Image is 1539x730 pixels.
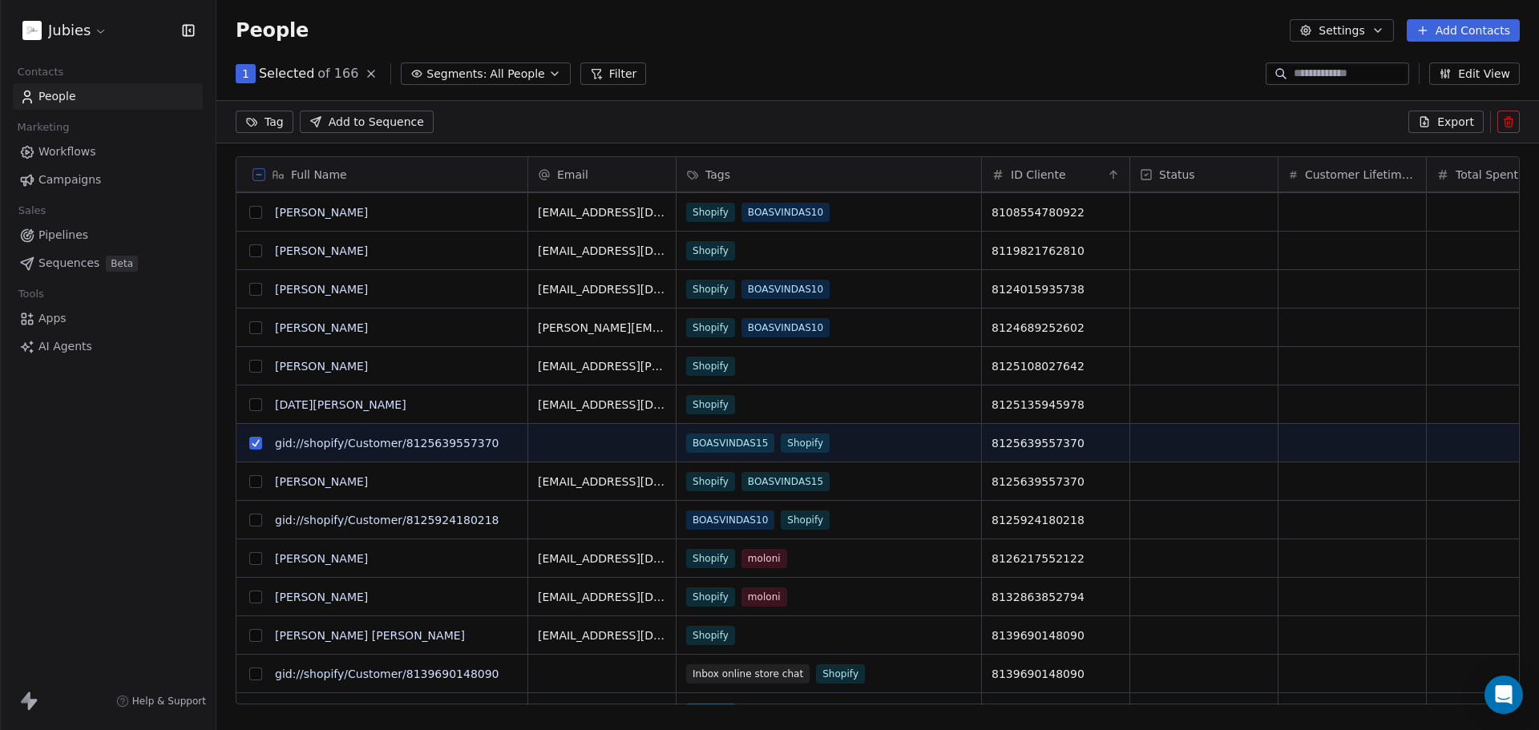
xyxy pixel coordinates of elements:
[992,435,1120,451] span: 8125639557370
[317,64,358,83] span: of 166
[538,704,666,720] span: [PERSON_NAME][EMAIL_ADDRESS][PERSON_NAME][PERSON_NAME][DOMAIN_NAME]
[275,514,499,526] a: gid://shopify/Customer/8125924180218
[1130,157,1278,192] div: Status
[236,192,528,705] div: grid
[538,474,666,490] span: [EMAIL_ADDRESS][DOMAIN_NAME]
[42,42,229,54] div: [PERSON_NAME]: [DOMAIN_NAME]
[13,167,203,193] a: Campaigns
[300,111,434,133] button: Add to Sequence
[275,591,368,603] a: [PERSON_NAME]
[38,310,67,327] span: Apps
[13,250,203,276] a: SequencesBeta
[236,111,293,133] button: Tag
[13,83,203,110] a: People
[106,256,138,272] span: Beta
[275,629,465,642] a: [PERSON_NAME] [PERSON_NAME]
[1159,167,1195,183] span: Status
[1484,676,1523,714] div: Open Intercom Messenger
[275,360,368,373] a: [PERSON_NAME]
[291,167,347,183] span: Full Name
[538,627,666,643] span: [EMAIL_ADDRESS][DOMAIN_NAME]
[992,704,1120,720] span: 8211868188922
[116,695,206,708] a: Help & Support
[10,115,76,139] span: Marketing
[1437,114,1474,130] span: Export
[132,695,206,708] span: Help & Support
[741,549,787,568] span: moloni
[1408,111,1484,133] button: Export
[1429,63,1520,85] button: Edit View
[1278,157,1426,192] div: Customer Lifetime Value
[26,42,38,54] img: website_grey.svg
[686,587,735,607] span: Shopify
[686,549,735,568] span: Shopify
[781,434,830,453] span: Shopify
[992,551,1120,567] span: 8126217552122
[686,203,735,222] span: Shopify
[992,358,1120,374] span: 8125108027642
[426,66,487,83] span: Segments:
[265,114,284,130] span: Tag
[275,244,368,257] a: [PERSON_NAME]
[705,167,730,183] span: Tags
[686,703,735,722] span: Shopify
[187,95,257,105] div: Palavras-chave
[19,17,111,44] button: Jubies
[13,222,203,248] a: Pipelines
[13,305,203,332] a: Apps
[686,510,774,530] span: BOASVINDAS10
[11,199,53,223] span: Sales
[741,280,830,299] span: BOASVINDAS10
[275,437,499,450] a: gid://shopify/Customer/8125639557370
[11,282,50,306] span: Tools
[686,395,735,414] span: Shopify
[538,551,666,567] span: [EMAIL_ADDRESS][DOMAIN_NAME]
[686,318,735,337] span: Shopify
[538,281,666,297] span: [EMAIL_ADDRESS][DOMAIN_NAME]
[1011,167,1066,183] span: ID Cliente
[686,472,735,491] span: Shopify
[10,60,71,84] span: Contacts
[1290,19,1393,42] button: Settings
[242,66,249,82] span: 1
[45,26,79,38] div: v 4.0.25
[275,321,368,334] a: [PERSON_NAME]
[275,667,499,680] a: gid://shopify/Customer/8139690148090
[38,255,99,272] span: Sequences
[538,358,666,374] span: [EMAIL_ADDRESS][PERSON_NAME][DOMAIN_NAME]
[490,66,544,83] span: All People
[38,338,92,355] span: AI Agents
[992,320,1120,336] span: 8124689252602
[816,664,865,684] span: Shopify
[992,589,1120,605] span: 8132863852794
[48,20,91,41] span: Jubies
[1407,19,1520,42] button: Add Contacts
[741,203,830,222] span: BOASVINDAS10
[992,474,1120,490] span: 8125639557370
[538,320,666,336] span: [PERSON_NAME][EMAIL_ADDRESS][DOMAIN_NAME]
[741,472,830,491] span: BOASVINDAS15
[275,398,406,411] a: [DATE][PERSON_NAME]
[38,88,76,105] span: People
[38,171,101,188] span: Campaigns
[982,157,1129,192] div: ID Cliente
[686,434,774,453] span: BOASVINDAS15
[538,397,666,413] span: [EMAIL_ADDRESS][DOMAIN_NAME]
[528,157,676,192] div: Email
[275,552,368,565] a: [PERSON_NAME]
[992,243,1120,259] span: 8119821762810
[781,510,830,530] span: Shopify
[677,157,981,192] div: Tags
[38,143,96,160] span: Workflows
[992,397,1120,413] span: 8125135945978
[275,206,368,219] a: [PERSON_NAME]
[741,318,830,337] span: BOASVINDAS10
[26,26,38,38] img: logo_orange.svg
[84,95,123,105] div: Domínio
[236,64,256,83] button: 1
[259,64,314,83] span: Selected
[992,512,1120,528] span: 8125924180218
[992,627,1120,643] span: 8139690148090
[686,280,735,299] span: Shopify
[236,157,527,192] div: Full Name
